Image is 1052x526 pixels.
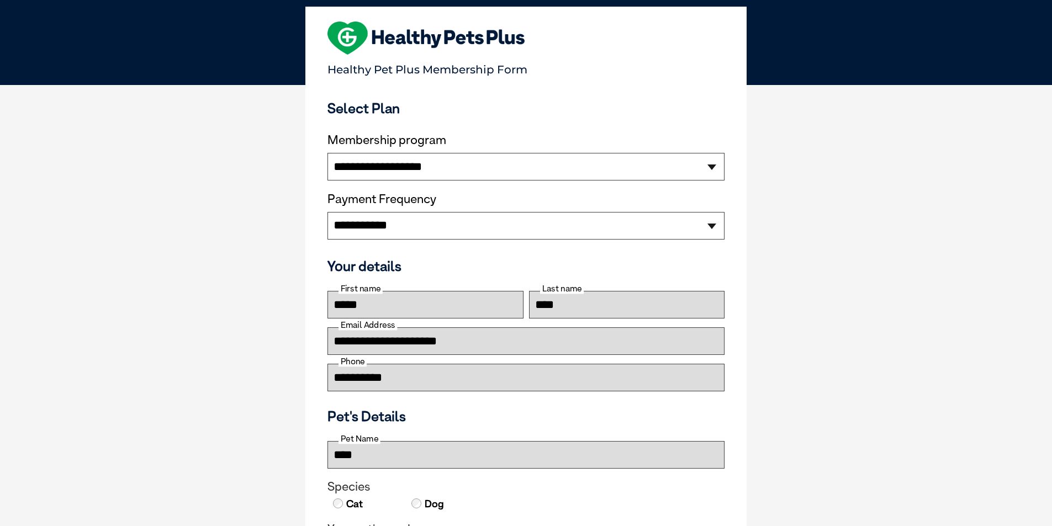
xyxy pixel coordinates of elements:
[327,192,436,206] label: Payment Frequency
[327,58,725,76] p: Healthy Pet Plus Membership Form
[323,408,729,424] h3: Pet's Details
[327,100,725,116] h3: Select Plan
[339,320,397,330] label: Email Address
[540,284,584,294] label: Last name
[339,284,383,294] label: First name
[327,133,725,147] label: Membership program
[339,357,367,366] label: Phone
[327,258,725,274] h3: Your details
[327,22,525,55] img: heart-shape-hpp-logo-large.png
[327,480,725,494] legend: Species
